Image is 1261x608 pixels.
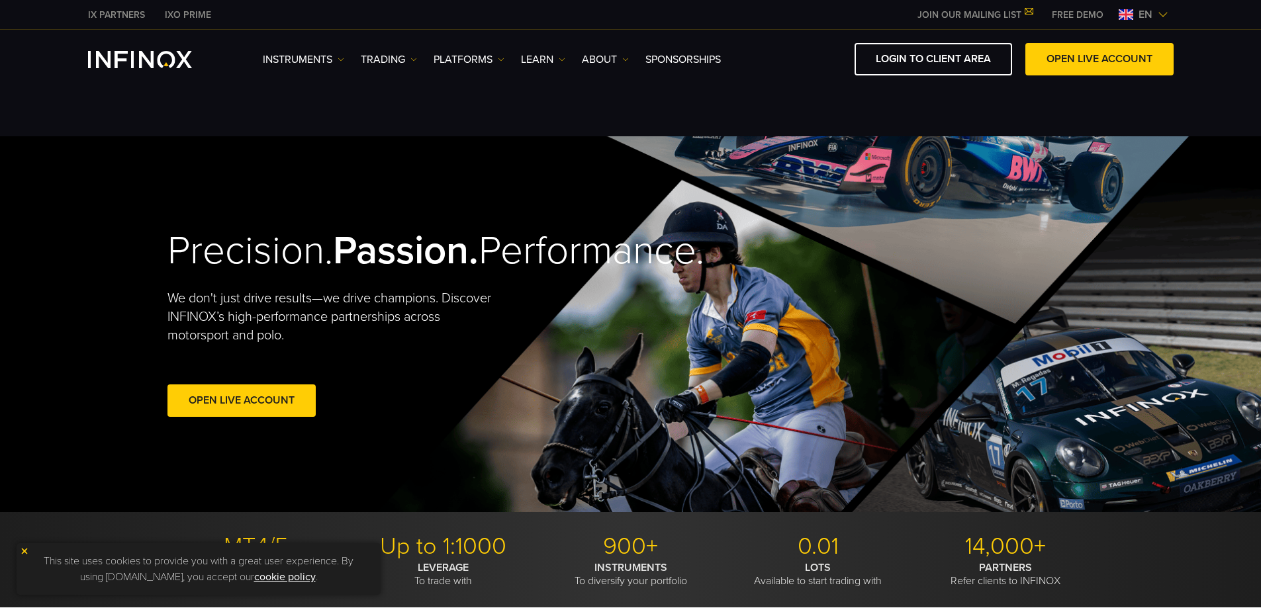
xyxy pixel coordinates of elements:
a: INFINOX [78,8,155,22]
a: PLATFORMS [434,52,504,67]
a: Learn [521,52,565,67]
img: yellow close icon [20,546,29,556]
p: We don't just drive results—we drive champions. Discover INFINOX’s high-performance partnerships ... [167,289,501,345]
strong: Passion. [333,227,479,275]
a: INFINOX Logo [88,51,223,68]
strong: INSTRUMENTS [594,561,667,574]
p: To diversify your portfolio [542,561,720,587]
p: 900+ [542,532,720,561]
a: ABOUT [582,52,629,67]
p: MT4/5 [167,532,345,561]
a: TRADING [361,52,417,67]
h2: Precision. Performance. [167,227,584,275]
a: Instruments [263,52,344,67]
p: 0.01 [729,532,907,561]
p: Available to start trading with [729,561,907,587]
strong: PARTNERS [979,561,1032,574]
strong: LEVERAGE [418,561,469,574]
span: en [1133,7,1158,22]
a: Open Live Account [167,384,316,417]
a: OPEN LIVE ACCOUNT [1025,43,1174,75]
p: Up to 1:1000 [355,532,532,561]
a: cookie policy [254,570,316,584]
a: JOIN OUR MAILING LIST [908,9,1042,21]
a: LOGIN TO CLIENT AREA [855,43,1012,75]
a: INFINOX [155,8,221,22]
p: This site uses cookies to provide you with a great user experience. By using [DOMAIN_NAME], you a... [23,550,374,588]
p: To trade with [355,561,532,587]
p: 14,000+ [917,532,1094,561]
a: INFINOX MENU [1042,8,1113,22]
strong: LOTS [805,561,831,574]
p: Refer clients to INFINOX [917,561,1094,587]
a: SPONSORSHIPS [645,52,721,67]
